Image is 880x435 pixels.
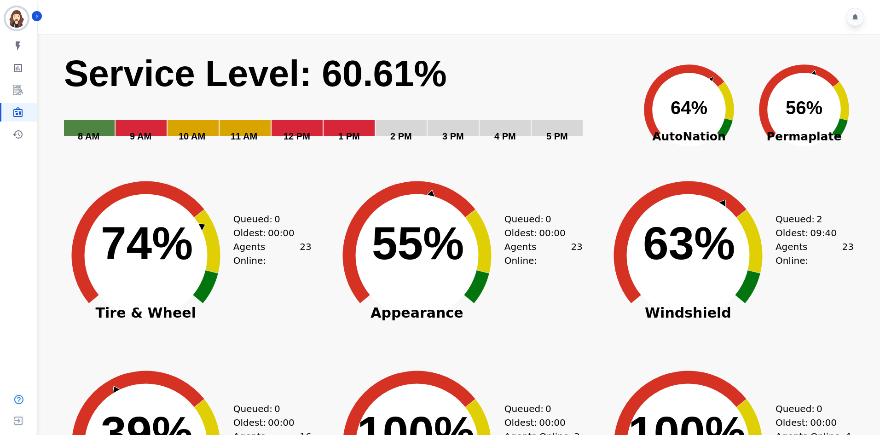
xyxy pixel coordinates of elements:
text: 56% [786,98,822,118]
svg: Service Level: 0% [63,51,626,155]
div: Oldest: [233,416,302,429]
span: 0 [545,212,551,226]
text: 11 AM [231,131,257,141]
span: 23 [571,240,582,267]
text: 9 AM [130,131,151,141]
div: Queued: [504,402,573,416]
span: Permaplate [747,128,862,145]
div: Agents Online: [233,240,312,267]
div: Queued: [233,402,302,416]
span: 0 [816,402,822,416]
span: 23 [300,240,311,267]
span: 00:00 [268,226,295,240]
span: 2 [816,212,822,226]
div: Oldest: [776,226,845,240]
span: Appearance [325,308,509,318]
span: 00:00 [810,416,837,429]
text: 63% [643,217,735,269]
text: 8 AM [78,131,99,141]
text: 64% [671,98,707,118]
text: 3 PM [442,131,464,141]
span: 0 [545,402,551,416]
text: Service Level: 60.61% [64,53,447,94]
div: Agents Online: [504,240,583,267]
span: 0 [274,402,280,416]
text: 10 AM [179,131,205,141]
span: Windshield [596,308,780,318]
text: 2 PM [390,131,412,141]
div: Oldest: [776,416,845,429]
div: Queued: [776,212,845,226]
span: AutoNation [631,128,747,145]
div: Queued: [504,212,573,226]
div: Queued: [776,402,845,416]
img: Bordered avatar [6,7,28,29]
div: Queued: [233,212,302,226]
span: Tire & Wheel [54,308,238,318]
div: Oldest: [504,416,573,429]
text: 1 PM [338,131,360,141]
text: 12 PM [284,131,310,141]
span: 00:00 [268,416,295,429]
div: Oldest: [504,226,573,240]
span: 09:40 [810,226,837,240]
div: Agents Online: [776,240,854,267]
span: 0 [274,212,280,226]
text: 74% [101,217,193,269]
div: Oldest: [233,226,302,240]
text: 5 PM [546,131,568,141]
text: 4 PM [494,131,516,141]
span: 00:00 [539,226,566,240]
text: 55% [372,217,464,269]
span: 23 [842,240,853,267]
span: 00:00 [539,416,566,429]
